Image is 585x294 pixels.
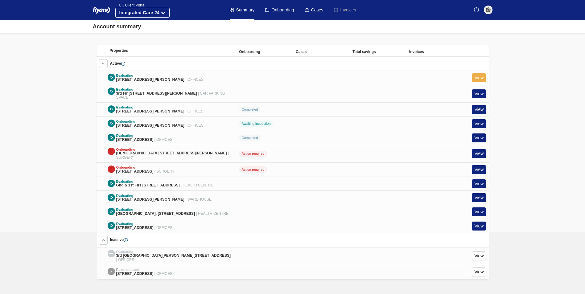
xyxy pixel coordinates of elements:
div: Completed [239,135,261,141]
span: | OFFICES [185,77,203,82]
a: View [472,119,486,128]
div: Evaluating [116,88,232,92]
a: View [472,73,486,82]
div: Evaluating [116,250,232,254]
span: [STREET_ADDRESS][PERSON_NAME] [116,123,184,128]
a: View [472,222,486,231]
div: Action required [239,166,267,173]
span: | OFFICES [154,272,172,276]
a: View [472,133,486,142]
span: | OFFICES [185,109,203,113]
div: Evaluating [116,222,172,226]
span: Cases [296,50,307,54]
span: [STREET_ADDRESS][PERSON_NAME] [116,197,184,202]
span: | SURGERY [116,151,229,160]
div: Evaluating [116,180,213,184]
span: 3rd Flr [STREET_ADDRESS][PERSON_NAME] [116,91,197,96]
span: 3rd [GEOGRAPHIC_DATA][PERSON_NAME][STREET_ADDRESS] [116,253,231,258]
div: Evaluating [116,105,204,109]
div: Evaluating [116,194,212,198]
a: View [472,105,486,114]
div: Completed [239,107,261,113]
button: Integrated Care 24 [115,8,170,18]
span: [STREET_ADDRESS][PERSON_NAME] [116,109,184,113]
div: Evaluating [116,208,229,212]
span: [STREET_ADDRESS] [116,169,154,174]
span: [STREET_ADDRESS][PERSON_NAME] [116,77,184,82]
span: | OFFICES [116,258,134,262]
span: [DEMOGRAPHIC_DATA][STREET_ADDRESS][PERSON_NAME] [116,151,227,155]
a: View [472,149,486,158]
a: View [472,193,486,202]
span: [STREET_ADDRESS] [116,272,154,276]
a: View [472,267,486,276]
span: [STREET_ADDRESS] [116,226,154,230]
span: [STREET_ADDRESS] [116,137,154,142]
img: Help [474,7,479,12]
span: [GEOGRAPHIC_DATA], [STREET_ADDRESS] [116,211,195,216]
span: Active [110,61,125,66]
div: Reconstituted [116,268,172,272]
a: View [472,207,486,216]
div: Evaluating [116,134,172,138]
a: View [472,165,486,174]
span: Total savings [352,50,376,54]
span: | WAREHOUSE [185,197,212,202]
span: Onboarding [239,50,260,54]
span: | OFFICES [185,123,203,128]
div: Onboarding [116,165,175,169]
span: | SURGERY [154,169,175,174]
div: Onboarding [116,120,204,124]
strong: Integrated Care 24 [119,10,160,15]
span: | OFFICES [154,137,172,142]
img: settings [486,7,491,12]
span: Inactive [110,238,128,242]
div: Evaluating [116,74,204,78]
span: | OFFICES [154,226,172,230]
div: Awaiting inspection [239,120,273,127]
a: View [472,179,486,188]
a: View [472,89,486,98]
span: | HEALTH CENTRE [196,211,229,216]
span: | HEALTH CENTRE [181,183,213,187]
div: Account summary [93,22,141,31]
span: Invoices [409,50,424,54]
span: Gnd & 1st Flrs [STREET_ADDRESS] [116,183,180,187]
div: Action required [239,151,267,157]
a: View [472,251,486,260]
span: Properties [110,48,128,53]
span: UK Client Portal [115,3,145,7]
span: | CAR PARKING SPACE [116,91,225,100]
div: Onboarding [116,148,232,152]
